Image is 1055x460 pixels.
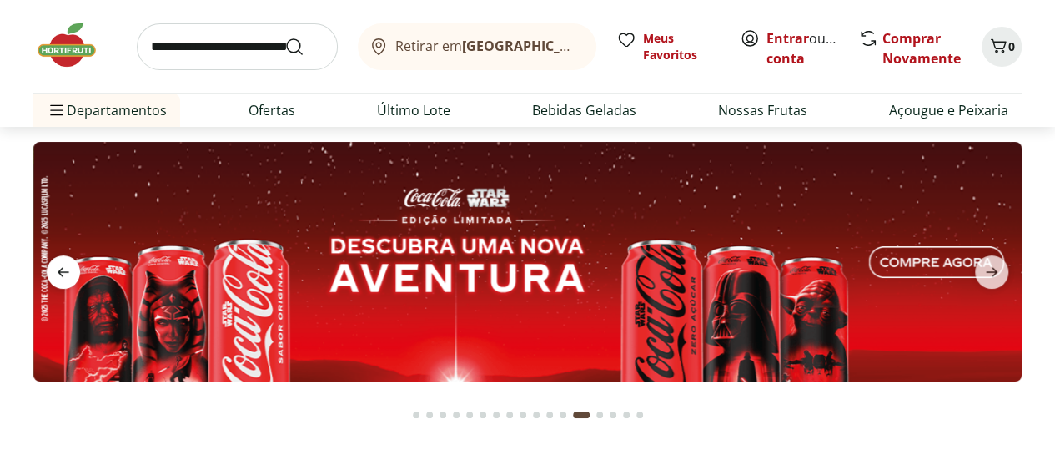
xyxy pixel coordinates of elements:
[249,100,295,120] a: Ofertas
[616,30,720,63] a: Meus Favoritos
[47,90,67,130] button: Menu
[530,395,543,435] button: Go to page 10 from fs-carousel
[532,100,636,120] a: Bebidas Geladas
[33,20,117,70] img: Hortifruti
[490,395,503,435] button: Go to page 7 from fs-carousel
[633,395,646,435] button: Go to page 17 from fs-carousel
[462,37,743,55] b: [GEOGRAPHIC_DATA]/[GEOGRAPHIC_DATA]
[409,395,423,435] button: Go to page 1 from fs-carousel
[503,395,516,435] button: Go to page 8 from fs-carousel
[766,28,841,68] span: ou
[450,395,463,435] button: Go to page 4 from fs-carousel
[358,23,596,70] button: Retirar em[GEOGRAPHIC_DATA]/[GEOGRAPHIC_DATA]
[377,100,450,120] a: Último Lote
[766,29,858,68] a: Criar conta
[982,27,1022,67] button: Carrinho
[395,38,580,53] span: Retirar em
[643,30,720,63] span: Meus Favoritos
[33,255,93,289] button: previous
[766,29,809,48] a: Entrar
[284,37,324,57] button: Submit Search
[463,395,476,435] button: Go to page 5 from fs-carousel
[137,23,338,70] input: search
[606,395,620,435] button: Go to page 15 from fs-carousel
[593,395,606,435] button: Go to page 14 from fs-carousel
[33,142,1022,382] img: coca
[556,395,570,435] button: Go to page 12 from fs-carousel
[1008,38,1015,54] span: 0
[718,100,807,120] a: Nossas Frutas
[620,395,633,435] button: Go to page 16 from fs-carousel
[423,395,436,435] button: Go to page 2 from fs-carousel
[47,90,167,130] span: Departamentos
[570,395,593,435] button: Current page from fs-carousel
[516,395,530,435] button: Go to page 9 from fs-carousel
[436,395,450,435] button: Go to page 3 from fs-carousel
[962,255,1022,289] button: next
[543,395,556,435] button: Go to page 11 from fs-carousel
[882,29,961,68] a: Comprar Novamente
[889,100,1008,120] a: Açougue e Peixaria
[476,395,490,435] button: Go to page 6 from fs-carousel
